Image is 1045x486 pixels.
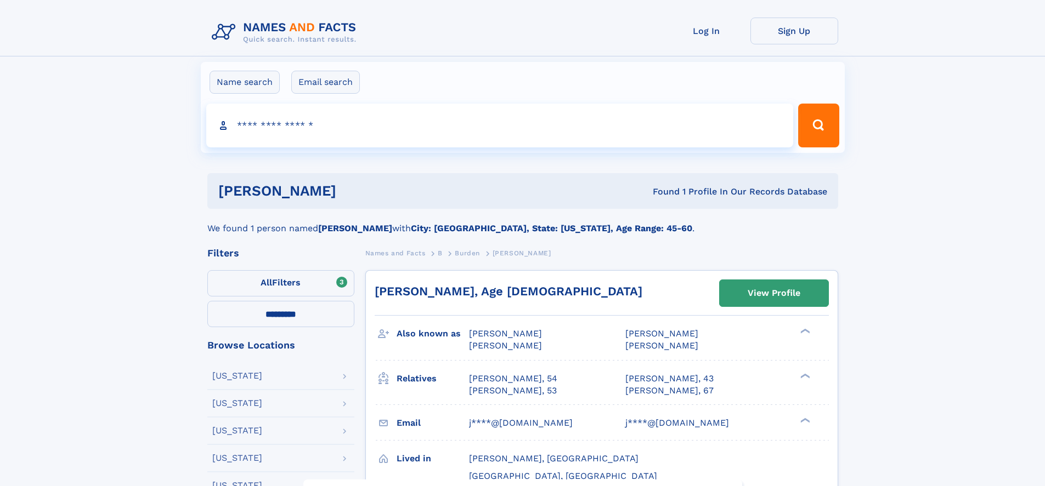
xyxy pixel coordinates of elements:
[455,249,480,257] span: Burden
[798,328,811,335] div: ❯
[397,324,469,343] h3: Also known as
[469,385,557,397] a: [PERSON_NAME], 53
[212,454,262,462] div: [US_STATE]
[212,399,262,408] div: [US_STATE]
[218,184,495,198] h1: [PERSON_NAME]
[469,340,542,351] span: [PERSON_NAME]
[212,426,262,435] div: [US_STATE]
[720,280,828,306] a: View Profile
[438,249,443,257] span: B
[625,373,714,385] a: [PERSON_NAME], 43
[397,369,469,388] h3: Relatives
[469,471,657,481] span: [GEOGRAPHIC_DATA], [GEOGRAPHIC_DATA]
[397,414,469,432] h3: Email
[493,249,551,257] span: [PERSON_NAME]
[663,18,750,44] a: Log In
[375,284,642,298] a: [PERSON_NAME], Age [DEMOGRAPHIC_DATA]
[494,186,827,198] div: Found 1 Profile In Our Records Database
[365,246,426,260] a: Names and Facts
[625,328,698,339] span: [PERSON_NAME]
[207,270,354,296] label: Filters
[750,18,838,44] a: Sign Up
[469,328,542,339] span: [PERSON_NAME]
[207,340,354,350] div: Browse Locations
[469,453,639,464] span: [PERSON_NAME], [GEOGRAPHIC_DATA]
[798,104,839,147] button: Search Button
[438,246,443,260] a: B
[291,71,360,94] label: Email search
[210,71,280,94] label: Name search
[625,385,714,397] a: [PERSON_NAME], 67
[206,104,794,147] input: search input
[261,277,272,288] span: All
[207,18,365,47] img: Logo Names and Facts
[207,248,354,258] div: Filters
[212,371,262,380] div: [US_STATE]
[318,223,392,233] b: [PERSON_NAME]
[455,246,480,260] a: Burden
[411,223,692,233] b: City: [GEOGRAPHIC_DATA], State: [US_STATE], Age Range: 45-60
[397,449,469,468] h3: Lived in
[469,373,557,385] a: [PERSON_NAME], 54
[625,340,698,351] span: [PERSON_NAME]
[748,281,800,306] div: View Profile
[798,372,811,379] div: ❯
[798,416,811,424] div: ❯
[207,209,838,235] div: We found 1 person named with .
